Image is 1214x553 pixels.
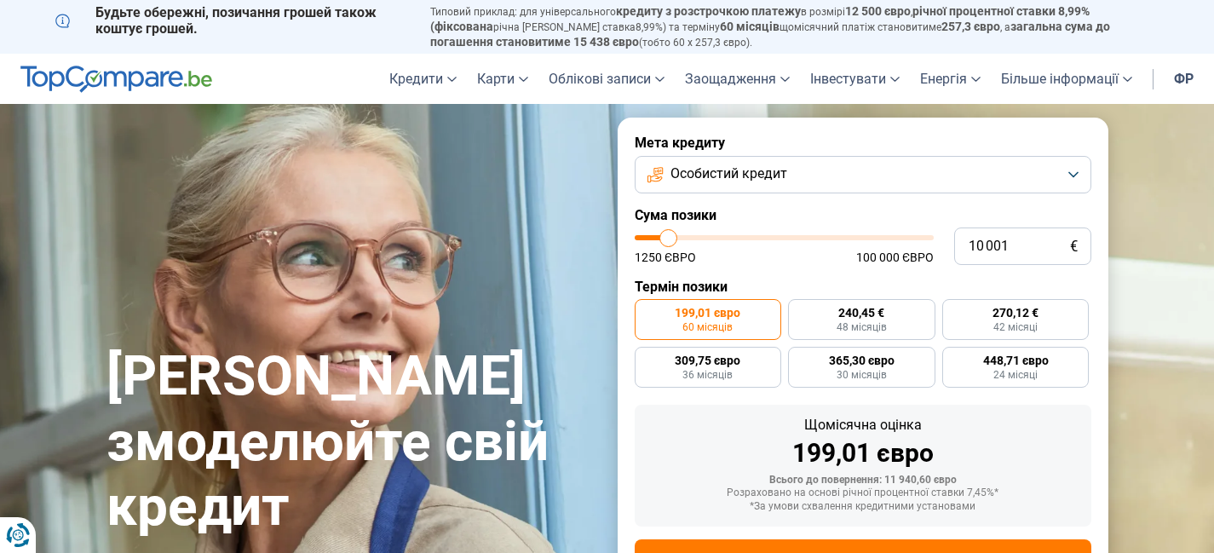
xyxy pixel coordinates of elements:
[983,354,1049,367] font: 448,71 євро
[810,71,886,87] font: Інвестувати
[675,54,800,104] a: Заощадження
[106,344,549,539] font: [PERSON_NAME] змоделюйте свій кредит
[720,20,780,33] font: 60 місяців
[993,321,1038,333] font: 42 місяці
[685,71,776,87] font: Заощадження
[20,66,212,93] img: Порівняння
[837,321,887,333] font: 48 місяців
[95,4,377,37] font: Будьте обережні, позичання грошей також коштує грошей.
[635,251,696,264] font: 1250 євро
[635,156,1091,193] button: Особистий кредит
[635,207,716,223] font: Сума позики
[792,438,934,468] font: 199,01 євро
[616,4,801,18] font: кредиту з розстрочкою платежу
[430,4,1090,33] font: річної процентної ставки 8,99% (
[991,54,1142,104] a: Більше інформації
[856,251,934,264] font: 100 000 євро
[910,54,991,104] a: Енергія
[1164,54,1204,104] a: фр
[769,474,957,486] font: Всього до повернення: 11 940,60 євро
[430,20,1110,49] font: загальна сума до погашення становитиме 15 438 євро
[430,6,616,18] font: Типовий приклад: для універсального
[750,500,975,512] font: *За умови схвалення кредитними установами
[727,487,998,498] font: Розраховано на основі річної процентної ставки 7,45%*
[941,20,1000,33] font: 257,3 євро
[800,54,910,104] a: Інвестувати
[549,71,651,87] font: Облікові записи
[838,306,884,320] font: 240,45 €
[635,135,725,151] font: Мета кредиту
[675,354,740,367] font: 309,75 євро
[845,4,911,18] font: 12 500 євро
[1000,21,1010,33] font: , а
[1174,71,1194,87] font: фр
[477,71,515,87] font: Карти
[920,71,967,87] font: Енергія
[635,279,728,295] font: Термін позики
[780,21,941,33] font: щомісячний платіж становитиме
[379,54,467,104] a: Кредити
[670,165,787,181] font: Особистий кредит
[538,54,675,104] a: Облікові записи
[682,369,733,381] font: 36 місяців
[1001,71,1119,87] font: Більше інформації
[434,20,493,33] font: фіксована
[467,54,538,104] a: Карти
[992,306,1039,320] font: 270,12 €
[911,6,912,18] font: ,
[389,71,443,87] font: Кредити
[636,21,720,33] font: 8,99%) та терміну
[639,37,752,49] font: (тобто 60 x 257,3 євро).
[682,321,733,333] font: 60 місяців
[493,21,636,33] font: річна [PERSON_NAME] ставка
[801,6,845,18] font: в розмірі
[1070,238,1078,255] font: €
[829,354,895,367] font: 365,30 євро
[837,369,887,381] font: 30 місяців
[993,369,1038,381] font: 24 місяці
[675,306,740,320] font: 199,01 євро
[804,417,922,433] font: Щомісячна оцінка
